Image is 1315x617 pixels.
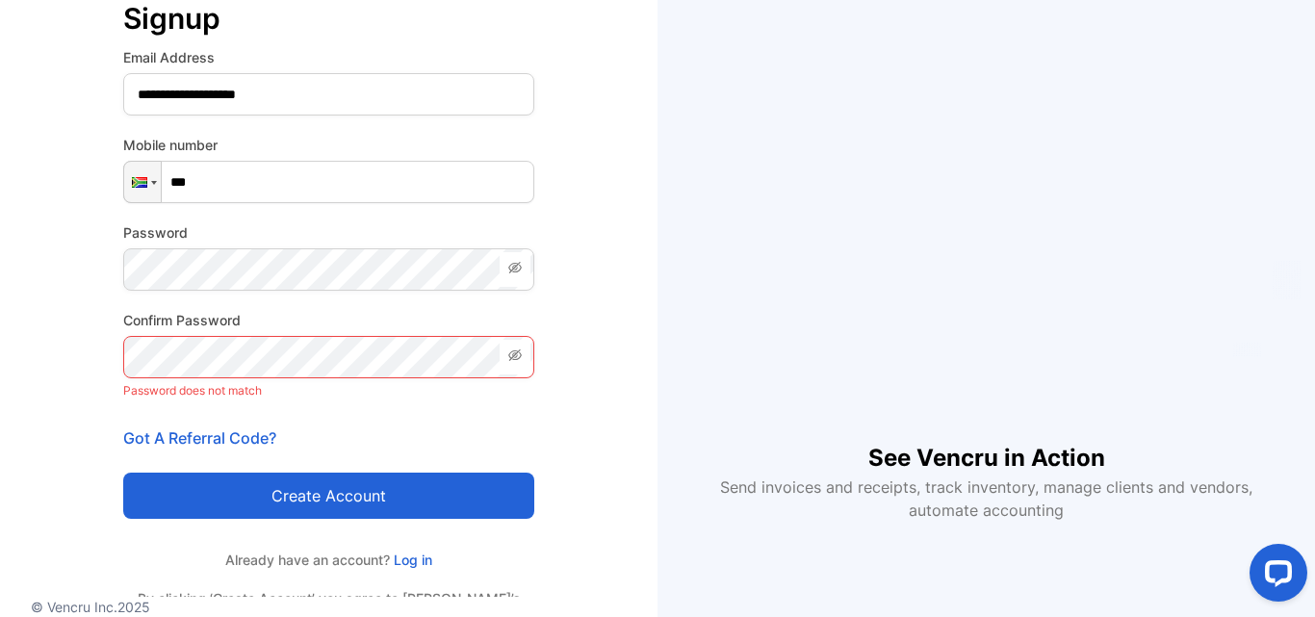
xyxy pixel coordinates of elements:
[123,135,534,155] label: Mobile number
[123,310,534,330] label: Confirm Password
[123,378,534,403] p: Password does not match
[123,426,534,450] p: Got A Referral Code?
[123,473,534,519] button: Create account
[868,410,1105,476] h1: See Vencru in Action
[1234,536,1315,617] iframe: LiveChat chat widget
[124,162,161,202] div: South Africa: + 27
[123,550,534,570] p: Already have an account?
[723,96,1249,410] iframe: YouTube video player
[123,222,534,243] label: Password
[709,476,1264,522] p: Send invoices and receipts, track inventory, manage clients and vendors, automate accounting
[390,552,432,568] a: Log in
[123,47,534,67] label: Email Address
